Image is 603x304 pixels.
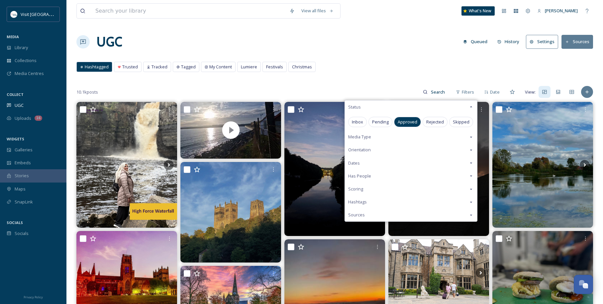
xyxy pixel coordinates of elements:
span: Filters [462,89,474,95]
button: Queued [460,35,491,48]
img: thumbnail [180,102,281,158]
span: 10.1k posts [76,89,98,95]
span: Inbox [352,119,363,125]
input: Search [428,85,449,99]
span: Embeds [15,160,31,166]
a: View all files [298,4,337,17]
span: Skipped [453,119,469,125]
div: 16 [35,115,42,121]
span: Tracked [151,64,167,70]
span: Privacy Policy [24,295,43,299]
span: Galleries [15,147,33,153]
span: SOCIALS [7,220,23,225]
img: A run around the ‘ressies’ #reflection #water #reservoir #lovedarlo #countydurham your_northeastu... [492,102,593,228]
span: Collections [15,57,37,64]
span: Sources [348,212,365,218]
a: Settings [526,35,561,48]
span: Festivals [266,64,283,70]
img: 1680077135441.jpeg [11,11,17,18]
span: Lumiere [241,64,257,70]
span: MEDIA [7,34,19,39]
span: Trusted [122,64,138,70]
span: COLLECT [7,92,24,97]
span: UGC [15,102,24,109]
a: UGC [96,32,122,52]
span: Visit [GEOGRAPHIC_DATA] [21,11,72,17]
span: Rejected [426,119,444,125]
span: Media Centres [15,70,44,77]
a: History [494,35,526,48]
span: Stories [15,173,29,179]
span: Socials [15,230,29,237]
span: Media Type [348,134,371,140]
span: Approved [398,119,417,125]
span: Pending [372,119,389,125]
span: Orientation [348,147,371,153]
span: Uploads [15,115,31,121]
img: Our women recently explored the breath-taking High Force waterfall (England’s tallest) in County ... [76,102,177,228]
span: [PERSON_NAME] [545,8,578,14]
button: History [494,35,523,48]
span: Hashtagged [85,64,109,70]
span: Tagged [181,64,196,70]
img: Sometimes the quiet of the evening speaks louder than the noise of the day. . . , thegreatUKgarde... [284,102,385,236]
span: View: [525,89,536,95]
span: SnapLink [15,199,33,205]
span: Dates [348,160,360,166]
button: Open Chat [574,275,593,294]
span: Status [348,104,361,110]
img: Went for a lovely day out in Durham and on the way home, got ripped off by a taxi driver who “lov... [180,162,281,263]
span: Maps [15,186,26,192]
span: Christmas [292,64,312,70]
button: Settings [526,35,558,48]
input: Search your library [92,4,286,18]
a: [PERSON_NAME] [534,4,581,17]
video: This is where we are 😻❤️🖤🐈‍⬛🌊🌊🌊 [180,102,281,158]
span: Date [490,89,500,95]
span: My Content [209,64,232,70]
a: Queued [460,35,494,48]
span: Scoring [348,186,363,192]
span: Has People [348,173,371,179]
span: Hashtags [348,199,367,205]
span: WIDGETS [7,136,24,141]
button: Sources [561,35,593,48]
a: Privacy Policy [24,293,43,301]
span: Library [15,44,28,51]
a: What's New [461,6,495,16]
